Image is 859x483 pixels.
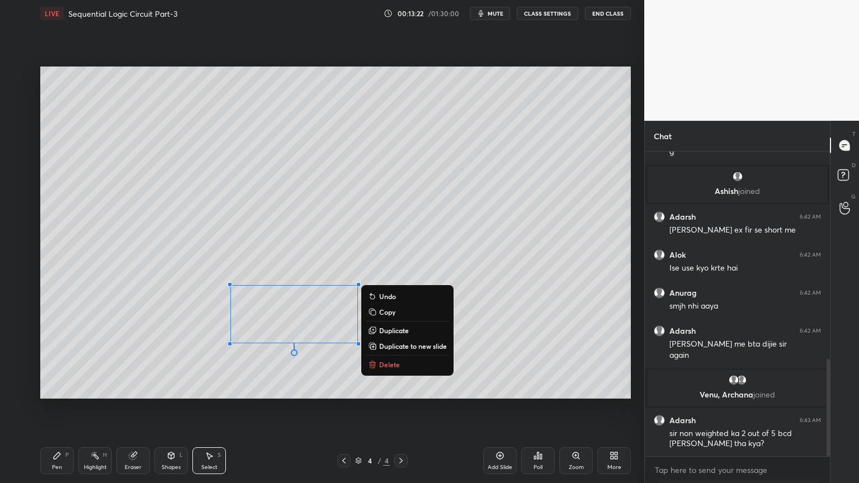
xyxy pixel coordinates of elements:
[753,389,775,400] span: joined
[366,324,449,337] button: Duplicate
[654,325,665,337] img: default.png
[669,288,697,298] h6: Anurag
[366,305,449,319] button: Copy
[669,301,821,312] div: smjh nhi aaya
[669,350,821,361] div: again
[654,211,665,222] img: default.png
[800,290,821,296] div: 6:42 AM
[84,465,107,470] div: Highlight
[669,428,821,449] div: sir non weighted ka 2 out of 5 bcd [PERSON_NAME] tha kya?
[377,457,381,464] div: /
[379,326,409,335] p: Duplicate
[645,121,681,151] p: Chat
[738,186,760,196] span: joined
[180,452,183,458] div: L
[68,8,177,19] h4: Sequential Logic Circuit Part-3
[669,339,821,350] div: [PERSON_NAME] me bta dijie sir
[65,452,69,458] div: P
[364,457,375,464] div: 4
[800,214,821,220] div: 6:42 AM
[470,7,510,20] button: mute
[669,250,686,260] h6: Alok
[669,212,696,222] h6: Adarsh
[669,146,821,158] div: g
[645,151,830,456] div: grid
[800,252,821,258] div: 6:42 AM
[366,290,449,303] button: Undo
[669,263,821,274] div: Ise use kyo krte hai
[379,292,396,301] p: Undo
[654,287,665,299] img: default.png
[488,10,503,17] span: mute
[488,465,512,470] div: Add Slide
[569,465,584,470] div: Zoom
[800,328,821,334] div: 6:42 AM
[383,456,390,466] div: 4
[800,417,821,424] div: 6:43 AM
[669,326,696,336] h6: Adarsh
[40,7,64,20] div: LIVE
[517,7,578,20] button: CLASS SETTINGS
[103,452,107,458] div: H
[654,249,665,261] img: default.png
[585,7,631,20] button: End Class
[366,339,449,353] button: Duplicate to new slide
[379,307,395,316] p: Copy
[201,465,218,470] div: Select
[125,465,141,470] div: Eraser
[162,465,181,470] div: Shapes
[852,161,856,169] p: D
[534,465,542,470] div: Poll
[851,192,856,201] p: G
[52,465,62,470] div: Pen
[654,390,820,399] p: Venu, Archana
[379,342,447,351] p: Duplicate to new slide
[218,452,221,458] div: S
[669,225,821,236] div: [PERSON_NAME] ex fir se short me
[366,358,449,371] button: Delete
[669,415,696,425] h6: Adarsh
[379,360,400,369] p: Delete
[736,375,747,386] img: default.png
[654,187,820,196] p: Ashish
[852,130,856,138] p: T
[732,171,743,182] img: default.png
[728,375,739,386] img: default.png
[654,415,665,426] img: default.png
[607,465,621,470] div: More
